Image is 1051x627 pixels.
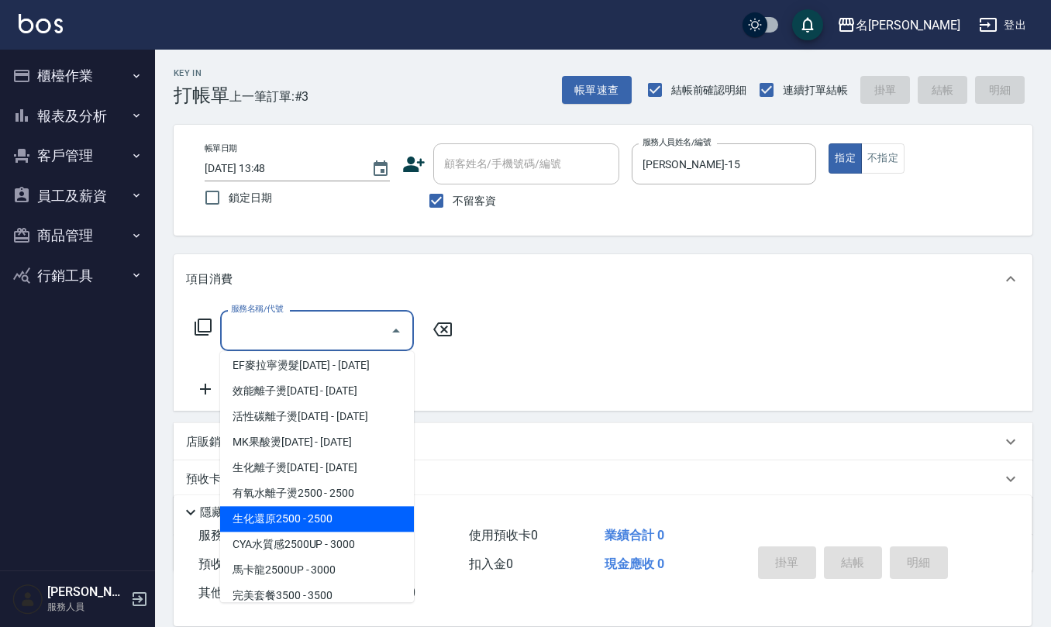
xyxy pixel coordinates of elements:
span: 結帳前確認明細 [671,82,747,98]
label: 帳單日期 [205,143,237,154]
span: 活性碳離子燙[DATE] - [DATE] [220,404,414,429]
span: 現金應收 0 [605,556,664,571]
span: 上一筆訂單:#3 [229,87,309,106]
span: EF麥拉寧燙髮[DATE] - [DATE] [220,353,414,378]
span: 預收卡販賣 0 [198,556,267,571]
span: 效能離子燙[DATE] - [DATE] [220,378,414,404]
h5: [PERSON_NAME] [47,584,126,600]
span: 使用預收卡 0 [469,528,538,543]
button: 員工及薪資 [6,176,149,216]
span: 生化還原2500 - 2500 [220,506,414,532]
label: 服務人員姓名/編號 [643,136,711,148]
span: MK果酸燙[DATE] - [DATE] [220,429,414,455]
button: Close [384,319,408,343]
button: 櫃檯作業 [6,56,149,96]
span: 不留客資 [453,193,496,209]
button: 行銷工具 [6,256,149,296]
span: 馬卡龍2500UP - 3000 [220,557,414,583]
span: 其他付款方式 0 [198,585,280,600]
span: 完美套餐3500 - 3500 [220,583,414,608]
p: 項目消費 [186,271,233,288]
p: 服務人員 [47,600,126,614]
p: 隱藏業績明細 [200,505,270,521]
div: 預收卡販賣 [174,460,1032,498]
h2: Key In [174,68,229,78]
p: 店販銷售 [186,434,233,450]
p: 預收卡販賣 [186,471,244,487]
div: 名[PERSON_NAME] [856,16,960,35]
img: Person [12,584,43,615]
h3: 打帳單 [174,84,229,106]
span: 服務消費 0 [198,528,255,543]
button: 不指定 [861,143,905,174]
button: 商品管理 [6,215,149,256]
label: 服務名稱/代號 [231,303,283,315]
button: save [792,9,823,40]
span: 生化離子燙[DATE] - [DATE] [220,455,414,481]
button: 名[PERSON_NAME] [831,9,967,41]
button: 指定 [829,143,862,174]
span: 連續打單結帳 [783,82,848,98]
button: 客戶管理 [6,136,149,176]
button: 帳單速查 [562,76,632,105]
button: Choose date, selected date is 2025-09-23 [362,150,399,188]
div: 項目消費 [174,254,1032,304]
span: 扣入金 0 [469,556,513,571]
input: YYYY/MM/DD hh:mm [205,156,356,181]
span: 鎖定日期 [229,190,272,206]
img: Logo [19,14,63,33]
span: 業績合計 0 [605,528,664,543]
span: 有氧水離子燙2500 - 2500 [220,481,414,506]
span: CYA水質感2500UP - 3000 [220,532,414,557]
button: 報表及分析 [6,96,149,136]
div: 店販銷售 [174,423,1032,460]
button: 登出 [973,11,1032,40]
